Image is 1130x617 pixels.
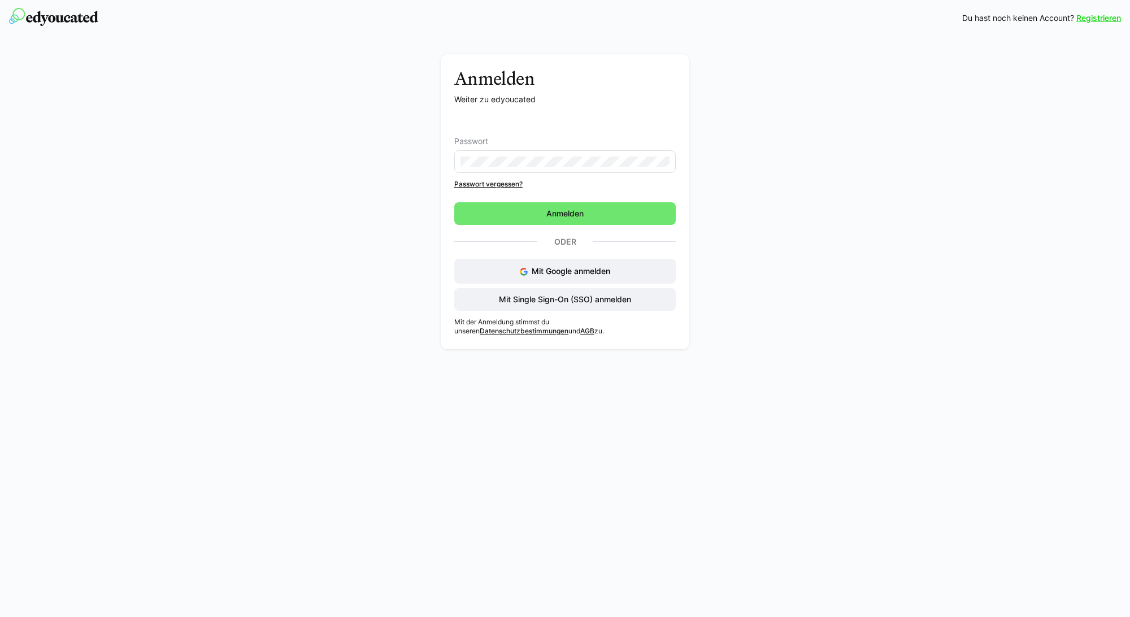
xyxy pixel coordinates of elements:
[962,12,1074,24] span: Du hast noch keinen Account?
[454,68,676,89] h3: Anmelden
[537,234,593,250] p: Oder
[454,202,676,225] button: Anmelden
[9,8,98,26] img: edyoucated
[454,94,676,105] p: Weiter zu edyoucated
[545,208,585,219] span: Anmelden
[497,294,633,305] span: Mit Single Sign-On (SSO) anmelden
[454,180,676,189] a: Passwort vergessen?
[532,266,610,276] span: Mit Google anmelden
[454,259,676,284] button: Mit Google anmelden
[454,288,676,311] button: Mit Single Sign-On (SSO) anmelden
[454,318,676,336] p: Mit der Anmeldung stimmst du unseren und zu.
[480,327,568,335] a: Datenschutzbestimmungen
[1076,12,1121,24] a: Registrieren
[580,327,594,335] a: AGB
[454,137,488,146] span: Passwort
